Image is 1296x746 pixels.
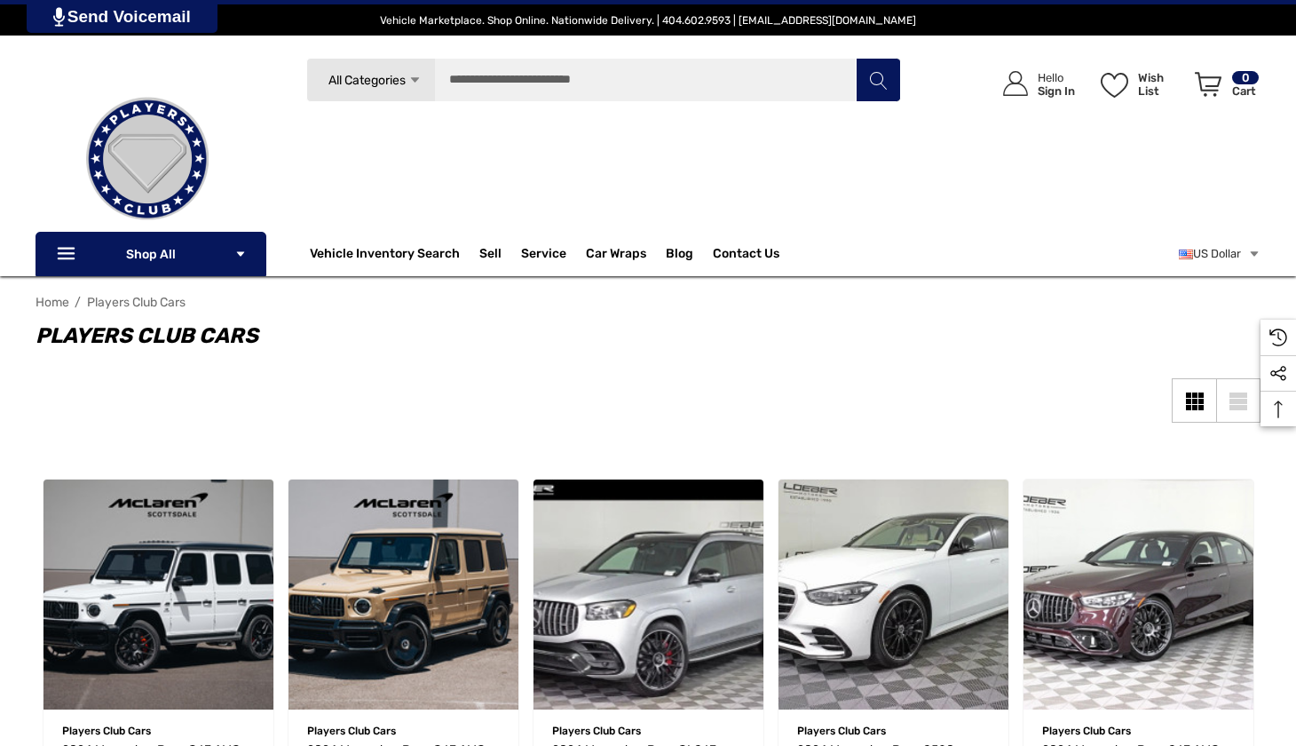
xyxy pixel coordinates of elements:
[55,244,82,265] svg: Icon Line
[1042,719,1235,742] p: Players Club Cars
[1232,71,1259,84] p: 0
[1179,236,1260,272] a: USD
[1023,480,1253,710] img: For Sale: 2024 Mercedes-Benz S63 AMG 4MATIC VIN W1K6G8CBXRA294991
[1138,71,1185,98] p: Wish List
[1232,84,1259,98] p: Cart
[1195,72,1221,97] svg: Review Your Cart
[1216,378,1260,423] a: List View
[1269,329,1287,346] svg: Recently Viewed
[288,480,518,710] a: 2024 Mercedes-Benz G63 AMG 4MATIC VIN W1NYC7HJXRX502401,$197,777.00
[36,295,69,310] a: Home
[479,236,521,272] a: Sell
[328,73,405,88] span: All Categories
[310,246,460,266] a: Vehicle Inventory Search
[778,480,1008,710] img: For Sale 2024 Mercedes-Benz S580e 4MATIC VIN W1K6G6KB8RA264023
[586,246,646,266] span: Car Wraps
[307,719,500,742] p: Players Club Cars
[36,232,266,276] p: Shop All
[380,14,916,27] span: Vehicle Marketplace. Shop Online. Nationwide Delivery. | 404.602.9593 | [EMAIL_ADDRESS][DOMAIN_NAME]
[1038,71,1075,84] p: Hello
[521,246,566,266] a: Service
[43,480,273,710] a: 2024 Mercedes-Benz G63 AMG 4MATIC VIN W1NYC7HJ4RX504743,$209,991.00
[1260,401,1296,418] svg: Top
[1101,73,1128,98] svg: Wish List
[797,719,990,742] p: Players Club Cars
[53,7,65,27] img: PjwhLS0gR2VuZXJhdG9yOiBHcmF2aXQuaW8gLS0+PHN2ZyB4bWxucz0iaHR0cDovL3d3dy53My5vcmcvMjAwMC9zdmciIHhtb...
[1187,53,1260,123] a: Cart with 0 items
[1023,480,1253,710] a: 2024 Mercedes-Benz S63 AMG 4MATIC VIN W1K6G8CBXRA294991,$169,994.00
[666,246,693,266] a: Blog
[306,58,435,102] a: All Categories Icon Arrow Down Icon Arrow Up
[62,719,255,742] p: Players Club Cars
[234,248,247,260] svg: Icon Arrow Down
[1172,378,1216,423] a: Grid View
[288,480,518,710] img: For Sale: 2024 Mercedes-Benz G63 AMG 4MATIC VIN W1NYC7HJXRX502401
[856,58,900,102] button: Search
[87,295,186,310] a: Players Club Cars
[43,480,273,710] img: 2024 Mercedes-Benz G63 AMG 4MATIC VIN W1NYC7HJ4RX504743
[713,246,779,266] a: Contact Us
[59,70,236,248] img: Players Club | Cars For Sale
[586,236,666,272] a: Car Wraps
[1003,71,1028,96] svg: Icon User Account
[533,480,763,710] img: For Sale: 2024 Mercedes-Benz GLS63 AMG 4MATIC VIN 4JGFF8KE1RB122928
[1038,84,1075,98] p: Sign In
[479,246,502,266] span: Sell
[533,480,763,710] a: 2024 Mercedes-Benz GLS63 AMG 4MATIC VIN 4JGFF8KE1RB122928,$127,568.00
[552,719,745,742] p: Players Club Cars
[1093,53,1187,115] a: Wish List Wish List
[36,287,1260,318] nav: Breadcrumb
[36,320,1243,352] h1: Players Club Cars
[983,53,1084,115] a: Sign in
[778,480,1008,710] a: 2024 Mercedes-Benz S580e 4MATIC VIN W1K6G6KB8RA264023,$109,788.00
[1269,365,1287,383] svg: Social Media
[408,74,422,87] svg: Icon Arrow Down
